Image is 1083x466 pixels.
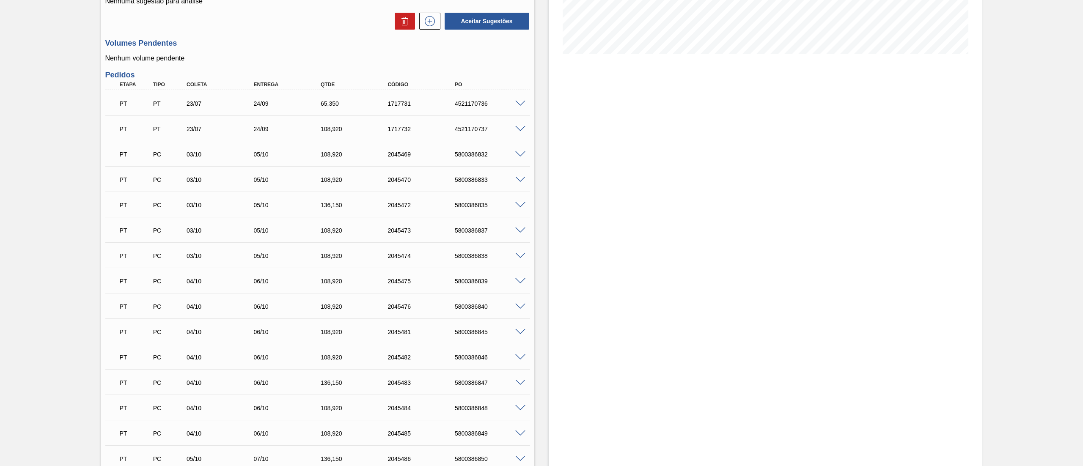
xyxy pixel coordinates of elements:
[385,278,462,285] div: 2045475
[151,303,187,310] div: Pedido de Compra
[453,227,529,234] div: 5800386837
[118,348,154,367] div: Pedido em Trânsito
[385,252,462,259] div: 2045474
[453,252,529,259] div: 5800386838
[151,126,187,132] div: Pedido de Transferência
[120,252,152,259] p: PT
[453,82,529,88] div: PO
[385,405,462,411] div: 2045484
[184,176,261,183] div: 03/10/2025
[120,455,152,462] p: PT
[385,227,462,234] div: 2045473
[151,202,187,208] div: Pedido de Compra
[319,354,395,361] div: 108,920
[184,379,261,386] div: 04/10/2025
[319,202,395,208] div: 136,150
[440,12,530,30] div: Aceitar Sugestões
[385,329,462,335] div: 2045481
[151,176,187,183] div: Pedido de Compra
[151,379,187,386] div: Pedido de Compra
[453,354,529,361] div: 5800386846
[251,202,328,208] div: 05/10/2025
[453,430,529,437] div: 5800386849
[184,430,261,437] div: 04/10/2025
[415,13,440,30] div: Nova sugestão
[385,100,462,107] div: 1717731
[105,39,530,48] h3: Volumes Pendentes
[184,405,261,411] div: 04/10/2025
[118,196,154,214] div: Pedido em Trânsito
[184,227,261,234] div: 03/10/2025
[118,170,154,189] div: Pedido em Trânsito
[251,176,328,183] div: 05/10/2025
[184,329,261,335] div: 04/10/2025
[120,176,152,183] p: PT
[251,379,328,386] div: 06/10/2025
[184,82,261,88] div: Coleta
[319,303,395,310] div: 108,920
[251,329,328,335] div: 06/10/2025
[319,176,395,183] div: 108,920
[453,126,529,132] div: 4521170737
[385,430,462,437] div: 2045485
[118,221,154,240] div: Pedido em Trânsito
[151,252,187,259] div: Pedido de Compra
[385,126,462,132] div: 1717732
[151,278,187,285] div: Pedido de Compra
[151,329,187,335] div: Pedido de Compra
[319,227,395,234] div: 108,920
[251,455,328,462] div: 07/10/2025
[251,82,328,88] div: Entrega
[118,323,154,341] div: Pedido em Trânsito
[319,82,395,88] div: Qtde
[385,354,462,361] div: 2045482
[151,405,187,411] div: Pedido de Compra
[319,405,395,411] div: 108,920
[184,202,261,208] div: 03/10/2025
[184,126,261,132] div: 23/07/2024
[184,278,261,285] div: 04/10/2025
[453,405,529,411] div: 5800386848
[151,227,187,234] div: Pedido de Compra
[118,120,154,138] div: Pedido em Trânsito
[251,227,328,234] div: 05/10/2025
[453,100,529,107] div: 4521170736
[319,151,395,158] div: 108,920
[118,272,154,291] div: Pedido em Trânsito
[453,278,529,285] div: 5800386839
[251,151,328,158] div: 05/10/2025
[453,176,529,183] div: 5800386833
[453,455,529,462] div: 5800386850
[118,424,154,443] div: Pedido em Trânsito
[319,329,395,335] div: 108,920
[118,94,154,113] div: Pedido em Trânsito
[120,430,152,437] p: PT
[184,455,261,462] div: 05/10/2025
[120,278,152,285] p: PT
[105,55,530,62] p: Nenhum volume pendente
[385,303,462,310] div: 2045476
[120,100,152,107] p: PT
[151,430,187,437] div: Pedido de Compra
[184,252,261,259] div: 03/10/2025
[120,379,152,386] p: PT
[251,430,328,437] div: 06/10/2025
[120,405,152,411] p: PT
[118,82,154,88] div: Etapa
[319,430,395,437] div: 108,920
[151,151,187,158] div: Pedido de Compra
[319,126,395,132] div: 108,920
[151,455,187,462] div: Pedido de Compra
[453,151,529,158] div: 5800386832
[319,379,395,386] div: 136,150
[151,354,187,361] div: Pedido de Compra
[385,176,462,183] div: 2045470
[120,354,152,361] p: PT
[385,379,462,386] div: 2045483
[251,252,328,259] div: 05/10/2025
[390,13,415,30] div: Excluir Sugestões
[453,379,529,386] div: 5800386847
[319,455,395,462] div: 136,150
[385,151,462,158] div: 2045469
[120,303,152,310] p: PT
